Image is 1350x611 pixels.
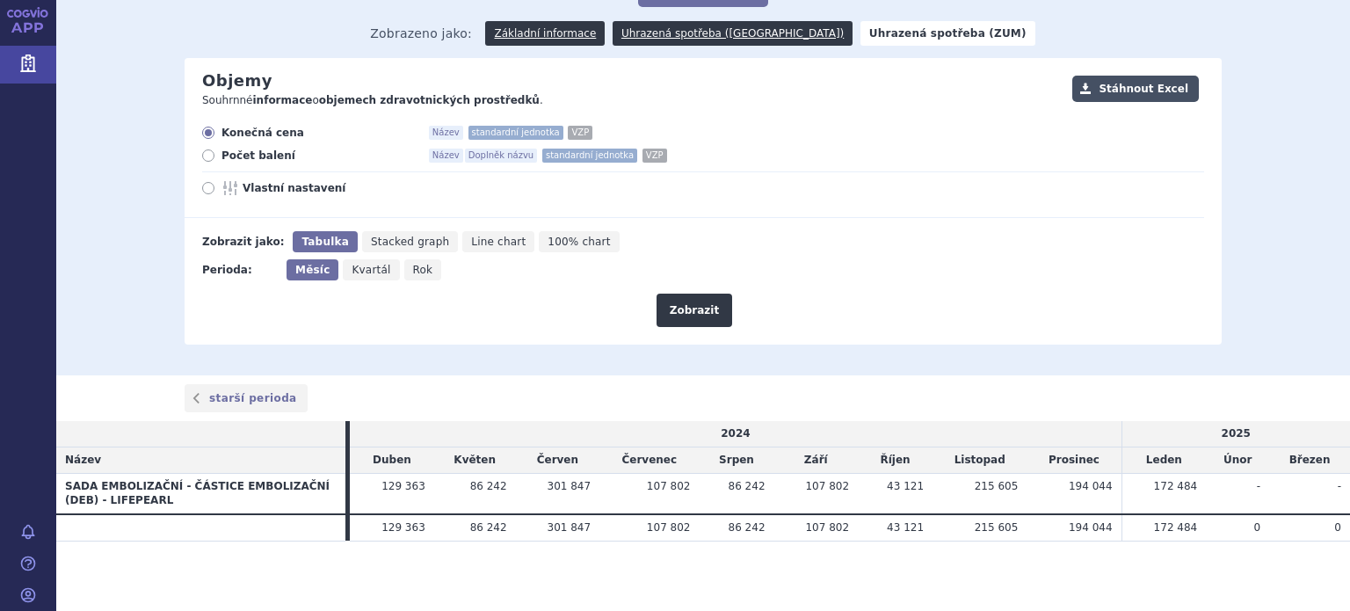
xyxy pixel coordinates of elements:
span: 172 484 [1154,521,1198,534]
span: 86 242 [470,480,507,492]
span: 107 802 [805,480,849,492]
span: 194 044 [1069,480,1113,492]
p: Souhrnné o . [202,93,1063,108]
span: Název [429,149,463,163]
span: VZP [568,126,592,140]
span: Zobrazeno jako: [370,21,472,46]
span: Doplněk názvu [465,149,537,163]
span: 301 847 [548,480,592,492]
td: Únor [1206,447,1269,473]
span: 0 [1254,521,1261,534]
span: Rok [413,264,433,276]
td: Leden [1121,447,1206,473]
span: Line chart [471,236,526,248]
td: 2025 [1121,421,1350,447]
span: 215 605 [975,521,1019,534]
span: 301 847 [548,521,592,534]
span: 107 802 [647,480,691,492]
button: Zobrazit [657,294,732,327]
span: 43 121 [887,480,924,492]
span: 215 605 [975,480,1019,492]
span: Název [429,126,463,140]
a: Uhrazená spotřeba ([GEOGRAPHIC_DATA]) [613,21,853,46]
span: Stacked graph [371,236,449,248]
span: 86 242 [729,521,766,534]
span: 107 802 [805,521,849,534]
span: Název [65,454,101,466]
div: Perioda: [202,259,278,280]
td: Říjen [858,447,933,473]
span: 129 363 [381,521,425,534]
span: 107 802 [647,521,691,534]
span: - [1338,480,1341,492]
td: Listopad [933,447,1027,473]
span: Počet balení [221,149,415,163]
span: Konečná cena [221,126,415,140]
a: Základní informace [485,21,605,46]
span: Měsíc [295,264,330,276]
span: 194 044 [1069,521,1113,534]
td: Srpen [699,447,773,473]
span: - [1257,480,1260,492]
span: Tabulka [301,236,348,248]
a: starší perioda [185,384,308,412]
strong: objemech zdravotnických prostředků [319,94,540,106]
span: 43 121 [887,521,924,534]
div: Zobrazit jako: [202,231,284,252]
span: 86 242 [470,521,507,534]
strong: Uhrazená spotřeba (ZUM) [860,21,1035,46]
td: 2024 [350,421,1121,447]
span: Vlastní nastavení [243,181,436,195]
span: standardní jednotka [542,149,637,163]
span: 100% chart [548,236,610,248]
span: VZP [642,149,667,163]
span: 129 363 [381,480,425,492]
span: 86 242 [729,480,766,492]
td: Prosinec [1027,447,1121,473]
span: 0 [1334,521,1341,534]
h2: Objemy [202,71,272,91]
td: Březen [1269,447,1350,473]
td: Duben [350,447,434,473]
td: Červen [516,447,600,473]
strong: informace [253,94,313,106]
td: Září [774,447,859,473]
span: SADA EMBOLIZAČNÍ - ČÁSTICE EMBOLIZAČNÍ (DEB) - LIFEPEARL [65,480,330,507]
span: standardní jednotka [468,126,563,140]
span: Kvartál [352,264,390,276]
button: Stáhnout Excel [1072,76,1199,102]
td: Červenec [599,447,699,473]
td: Květen [434,447,516,473]
span: 172 484 [1154,480,1198,492]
